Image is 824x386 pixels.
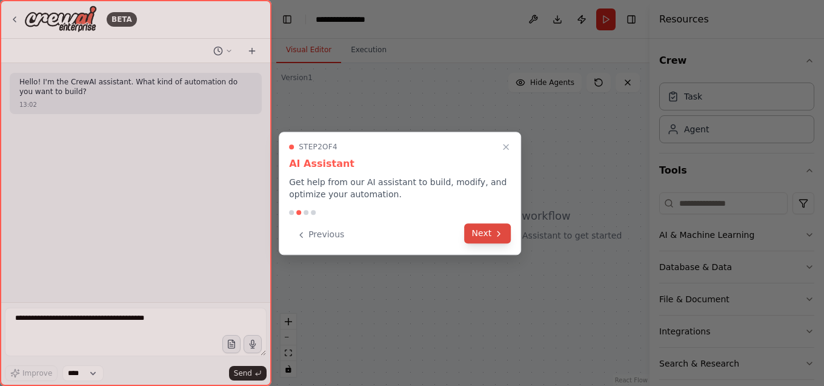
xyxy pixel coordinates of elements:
[289,157,511,171] h3: AI Assistant
[289,176,511,200] p: Get help from our AI assistant to build, modify, and optimize your automation.
[499,140,513,154] button: Close walkthrough
[299,142,337,152] span: Step 2 of 4
[279,11,296,28] button: Hide left sidebar
[289,225,351,245] button: Previous
[465,223,511,243] button: Next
